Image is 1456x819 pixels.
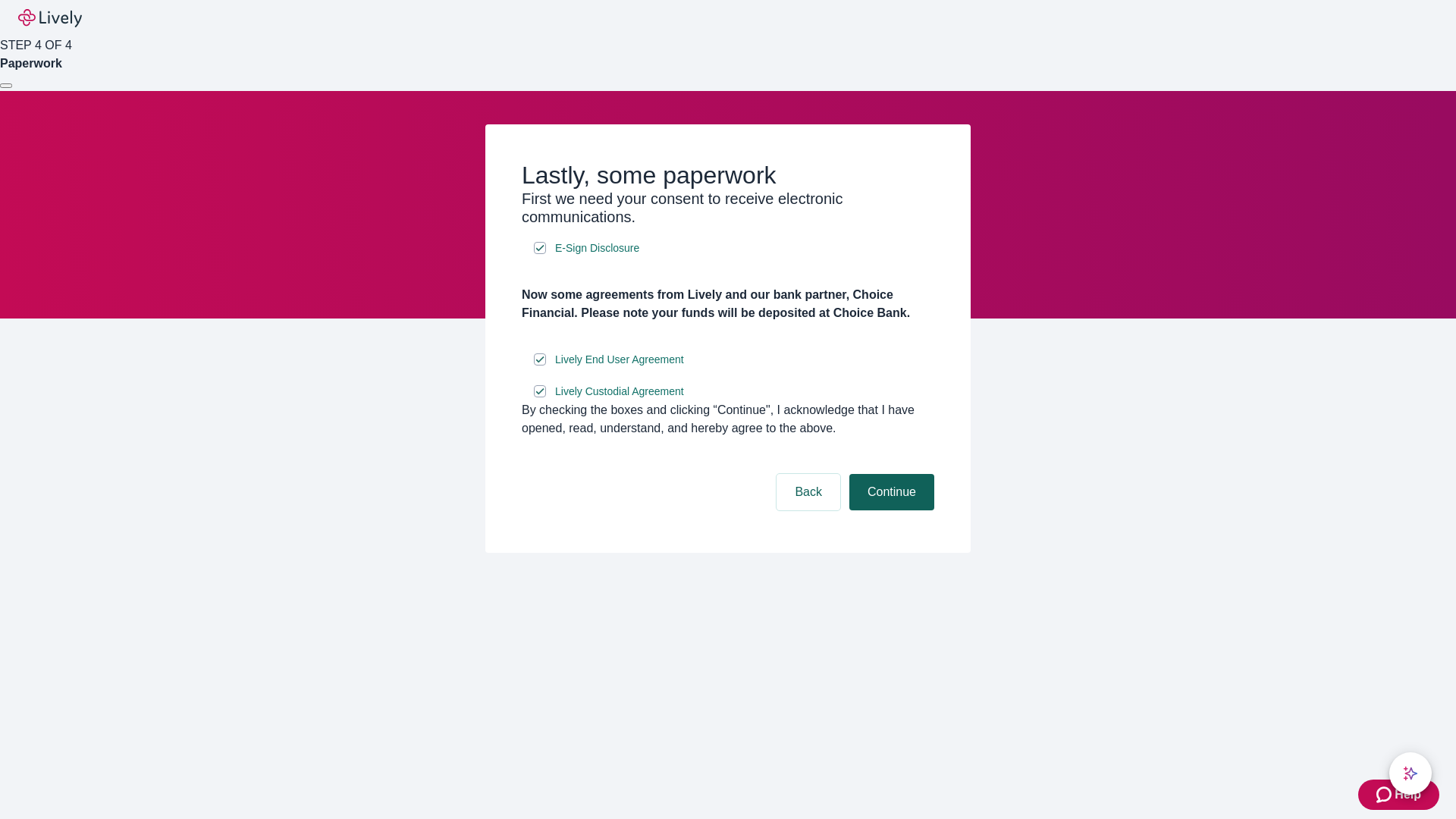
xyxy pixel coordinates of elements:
[552,239,642,258] a: e-sign disclosure document
[522,401,934,438] div: By checking the boxes and clicking “Continue", I acknowledge that I have opened, read, understand...
[1376,786,1395,804] svg: Zendesk support icon
[849,474,934,510] button: Continue
[1395,786,1421,804] span: Help
[1389,752,1432,795] button: chat
[522,161,934,190] h2: Lastly, some paperwork
[1403,766,1418,781] svg: Lively AI Assistant
[522,286,934,322] h4: Now some agreements from Lively and our bank partner, Choice Financial. Please note your funds wi...
[555,352,684,368] span: Lively End User Agreement
[555,384,684,400] span: Lively Custodial Agreement
[777,474,840,510] button: Back
[522,190,934,226] h3: First we need your consent to receive electronic communications.
[552,350,687,369] a: e-sign disclosure document
[18,9,82,27] img: Lively
[1358,780,1439,810] button: Zendesk support iconHelp
[555,240,639,256] span: E-Sign Disclosure
[552,382,687,401] a: e-sign disclosure document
